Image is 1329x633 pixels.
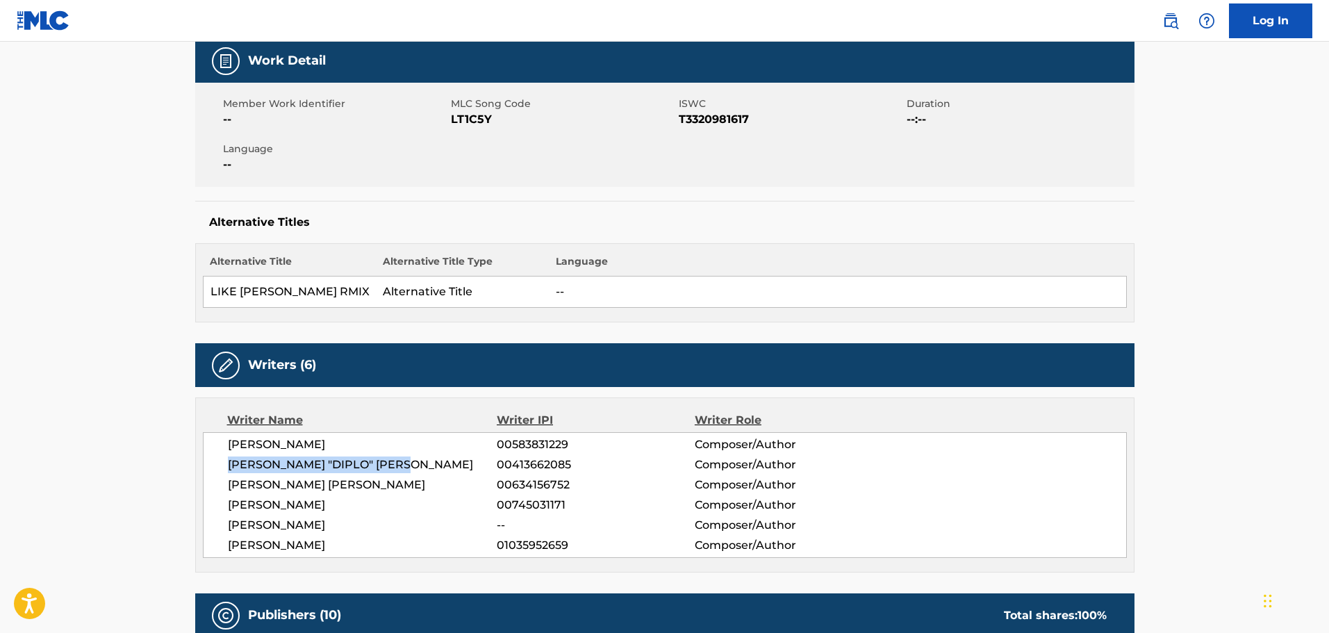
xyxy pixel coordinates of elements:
[1260,566,1329,633] iframe: Chat Widget
[228,436,497,453] span: [PERSON_NAME]
[497,497,694,513] span: 00745031171
[695,537,875,554] span: Composer/Author
[228,517,497,534] span: [PERSON_NAME]
[223,156,447,173] span: --
[451,111,675,128] span: LT1C5Y
[695,412,875,429] div: Writer Role
[1193,7,1221,35] div: Help
[227,412,497,429] div: Writer Name
[228,477,497,493] span: [PERSON_NAME] [PERSON_NAME]
[228,457,497,473] span: [PERSON_NAME] "DIPLO" [PERSON_NAME]
[203,254,376,277] th: Alternative Title
[1078,609,1107,622] span: 100 %
[217,357,234,374] img: Writers
[17,10,70,31] img: MLC Logo
[907,97,1131,111] span: Duration
[376,277,549,308] td: Alternative Title
[228,497,497,513] span: [PERSON_NAME]
[549,277,1126,308] td: --
[1198,13,1215,29] img: help
[203,277,376,308] td: LIKE [PERSON_NAME] RMIX
[695,517,875,534] span: Composer/Author
[1157,7,1184,35] a: Public Search
[376,254,549,277] th: Alternative Title Type
[248,53,326,69] h5: Work Detail
[228,537,497,554] span: [PERSON_NAME]
[497,477,694,493] span: 00634156752
[497,436,694,453] span: 00583831229
[497,537,694,554] span: 01035952659
[248,607,341,623] h5: Publishers (10)
[223,97,447,111] span: Member Work Identifier
[217,53,234,69] img: Work Detail
[497,457,694,473] span: 00413662085
[695,457,875,473] span: Composer/Author
[549,254,1126,277] th: Language
[248,357,316,373] h5: Writers (6)
[497,517,694,534] span: --
[695,436,875,453] span: Composer/Author
[223,111,447,128] span: --
[695,497,875,513] span: Composer/Author
[451,97,675,111] span: MLC Song Code
[907,111,1131,128] span: --:--
[1162,13,1179,29] img: search
[1229,3,1312,38] a: Log In
[1264,580,1272,622] div: Drag
[695,477,875,493] span: Composer/Author
[209,215,1121,229] h5: Alternative Titles
[497,412,695,429] div: Writer IPI
[679,97,903,111] span: ISWC
[1004,607,1107,624] div: Total shares:
[223,142,447,156] span: Language
[679,111,903,128] span: T3320981617
[217,607,234,624] img: Publishers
